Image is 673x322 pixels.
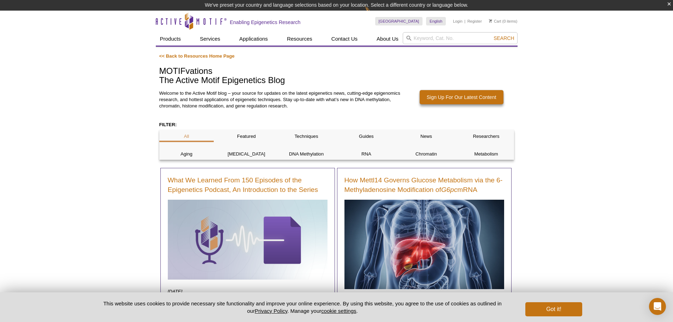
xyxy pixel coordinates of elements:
span: Search [494,35,514,41]
a: Cart [489,19,501,24]
button: Got it! [525,302,582,316]
a: Resources [283,32,317,46]
em: G6pc [441,186,457,193]
p: News [399,133,454,140]
p: Guides [339,133,394,140]
p: Featured [219,133,274,140]
p: This website uses cookies to provide necessary site functionality and improve your online experie... [91,300,514,315]
p: Techniques [279,133,334,140]
strong: FILTER: [159,122,177,127]
p: Chromatin [399,151,454,157]
a: Contact Us [327,32,362,46]
a: What We Learned From 150 Episodes of the Epigenetics Podcast, An Introduction to the Series [168,175,327,194]
input: Keyword, Cat. No. [403,32,518,44]
p: [MEDICAL_DATA] [219,151,274,157]
p: DNA Methylation [279,151,334,157]
img: Podcast lessons [168,200,327,280]
p: Welcome to the Active Motif blog – your source for updates on the latest epigenetics news, cuttin... [159,90,404,109]
p: Researchers [459,133,514,140]
a: Applications [235,32,272,46]
li: (0 items) [489,17,518,25]
em: [DATE] [168,289,183,294]
img: Your Cart [489,19,492,23]
p: All [159,133,214,140]
div: Open Intercom Messenger [649,298,666,315]
button: Search [491,35,516,41]
a: Services [196,32,225,46]
p: RNA [339,151,394,157]
button: cookie settings [321,308,356,314]
a: [GEOGRAPHIC_DATA] [375,17,423,25]
p: Metabolism [459,151,514,157]
a: How Mettl14 Governs Glucose Metabolism via the 6-Methyladenosine Modification ofG6pcmRNA [344,175,504,194]
img: Human liver [344,200,504,289]
h2: Enabling Epigenetics Research [230,19,301,25]
a: Login [453,19,462,24]
a: Register [467,19,482,24]
a: Products [156,32,185,46]
a: Sign Up For Our Latest Content [420,90,503,104]
a: << Back to Resources Home Page [159,53,235,59]
li: | [465,17,466,25]
a: About Us [372,32,403,46]
a: Privacy Policy [255,308,287,314]
h1: MOTIFvations The Active Motif Epigenetics Blog [159,66,514,86]
img: Change Here [365,5,384,22]
p: Aging [159,151,214,157]
a: English [426,17,446,25]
